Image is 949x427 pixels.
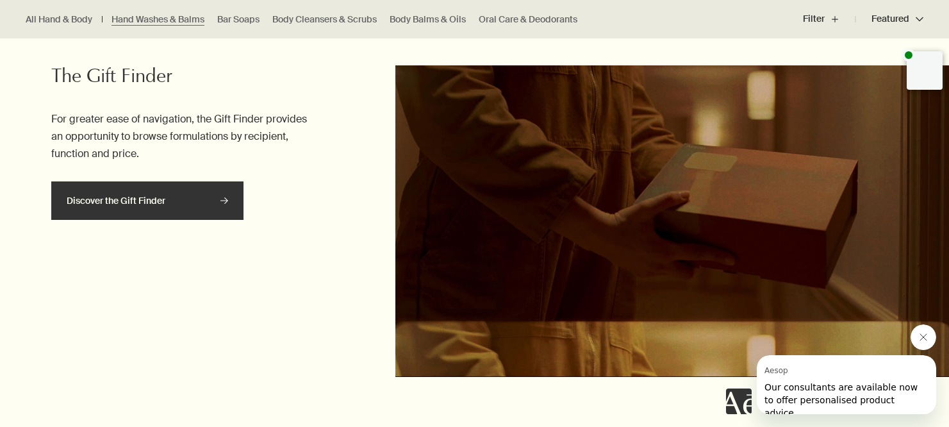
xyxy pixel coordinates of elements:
[855,4,923,35] button: Featured
[217,13,260,26] a: Bar Soaps
[26,13,92,26] a: All Hand & Body
[395,65,949,377] img: Aesop Gift Finder
[8,27,161,63] span: Our consultants are available now to offer personalised product advice.
[757,355,936,414] iframe: Message from Aesop
[51,181,243,220] a: Discover the Gift Finder
[390,13,466,26] a: Body Balms & Oils
[51,65,317,91] h2: The Gift Finder
[111,13,204,26] a: Hand Washes & Balms
[51,110,317,163] p: For greater ease of navigation, the Gift Finder provides an opportunity to browse formulations by...
[272,13,377,26] a: Body Cleansers & Scrubs
[726,389,752,414] iframe: no content
[911,324,936,350] iframe: Close message from Aesop
[803,4,855,35] button: Filter
[479,13,577,26] a: Oral Care & Deodorants
[726,324,936,414] div: Aesop says "Our consultants are available now to offer personalised product advice.". Open messag...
